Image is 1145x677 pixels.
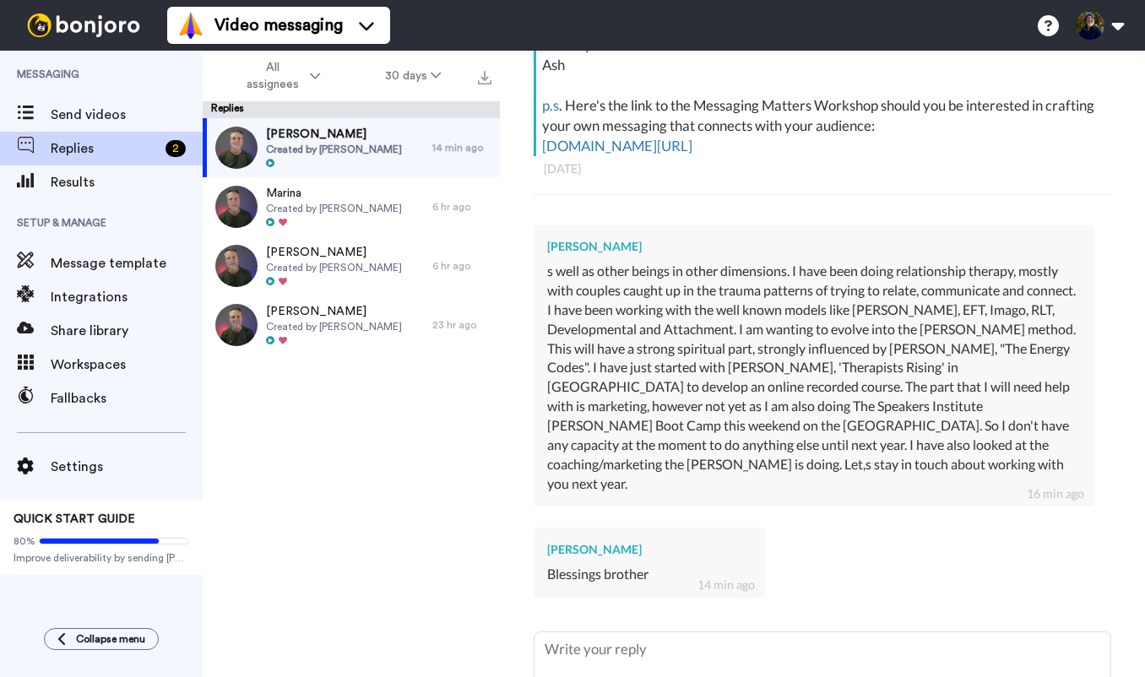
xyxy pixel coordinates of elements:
div: 2 [166,140,186,157]
a: p.s [542,96,559,114]
span: Video messaging [214,14,343,37]
div: [PERSON_NAME] [547,238,1081,255]
span: Fallbacks [51,388,203,409]
img: bj-logo-header-white.svg [20,14,147,37]
button: 30 days [353,61,474,91]
span: Collapse menu [76,632,145,646]
img: c58166c1-5d30-4efb-a90e-38e3a6b9b1b4-thumb.jpg [215,127,258,169]
span: Workspaces [51,355,203,375]
button: All assignees [206,52,353,100]
img: 3ed4754d-7565-4b27-9085-c84846cce277-thumb.jpg [215,186,258,228]
div: s well as other beings in other dimensions. I have been doing relationship therapy, mostly with c... [547,262,1081,493]
span: Share library [51,321,203,341]
a: [PERSON_NAME]Created by [PERSON_NAME]6 hr ago [203,236,500,295]
img: vm-color.svg [177,12,204,39]
span: Created by [PERSON_NAME] [266,202,402,215]
img: export.svg [478,71,491,84]
div: 14 min ago [697,577,755,593]
button: Collapse menu [44,628,159,650]
div: 14 min ago [432,141,491,154]
span: QUICK START GUIDE [14,513,135,525]
div: 23 hr ago [432,318,491,332]
div: Blessings brother [547,565,752,584]
span: Results [51,172,203,192]
span: Created by [PERSON_NAME] [266,320,402,333]
div: 6 hr ago [432,200,491,214]
span: Message template [51,253,203,274]
span: All assignees [238,59,307,93]
span: [PERSON_NAME] [266,303,402,320]
button: Export all results that match these filters now. [473,63,497,89]
span: Created by [PERSON_NAME] [266,143,402,156]
div: [PERSON_NAME] [547,541,752,558]
div: Replies [203,101,500,118]
div: [DATE] [544,160,1101,177]
span: Marina [266,185,402,202]
a: [PERSON_NAME]Created by [PERSON_NAME]23 hr ago [203,295,500,355]
div: 6 hr ago [432,259,491,273]
span: 80% [14,534,35,548]
span: Send videos [51,105,203,125]
span: Replies [51,138,159,159]
a: MarinaCreated by [PERSON_NAME]6 hr ago [203,177,500,236]
div: 16 min ago [1027,485,1084,502]
span: [PERSON_NAME] [266,244,402,261]
a: [PERSON_NAME]Created by [PERSON_NAME]14 min ago [203,118,500,177]
span: Created by [PERSON_NAME] [266,261,402,274]
span: Improve deliverability by sending [PERSON_NAME]’s from your own email [14,551,189,565]
img: f330ee3a-f563-4f78-942f-8193460ed3fa-thumb.jpg [215,245,258,287]
span: [PERSON_NAME] [266,126,402,143]
img: be169cc3-c808-496b-af19-dc5a92989233-thumb.jpg [215,304,258,346]
span: Integrations [51,287,203,307]
a: [DOMAIN_NAME][URL] [542,137,692,154]
span: Settings [51,457,203,477]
